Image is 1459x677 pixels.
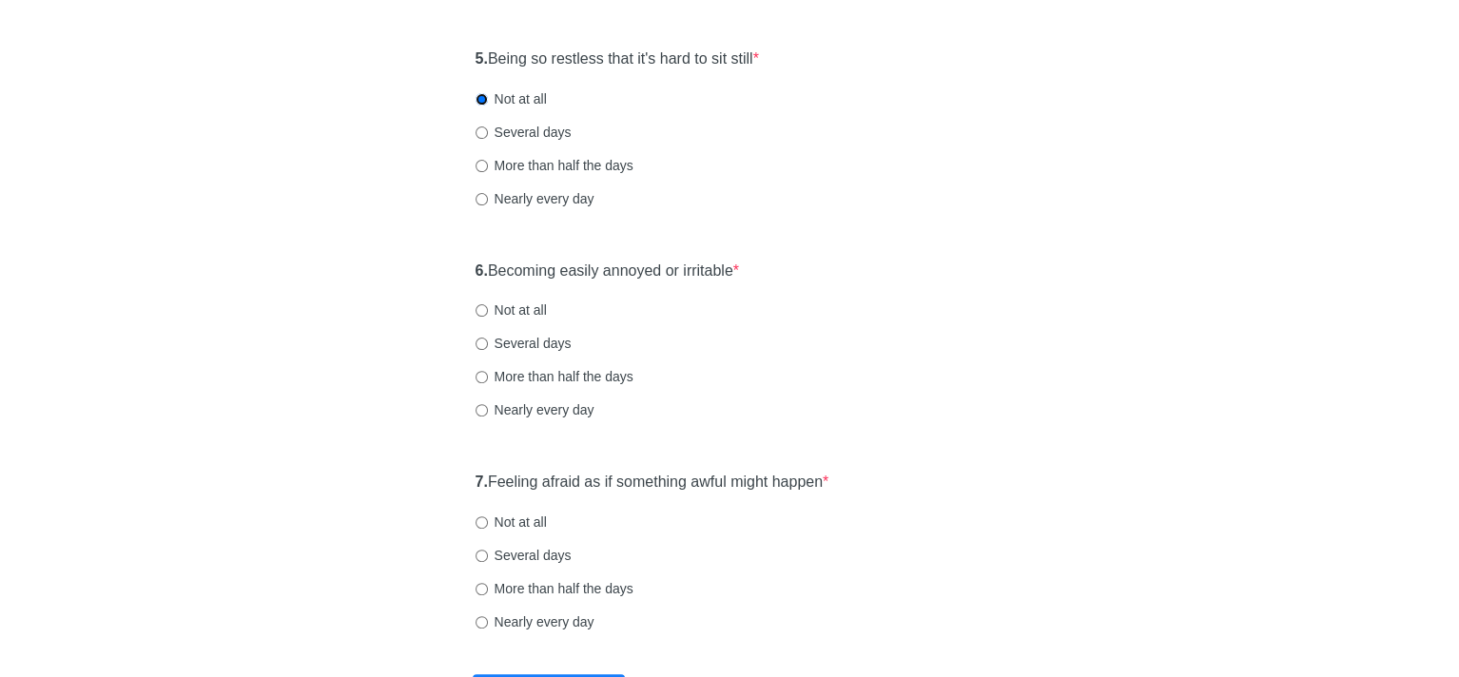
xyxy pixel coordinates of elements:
input: Several days [476,550,488,562]
strong: 5. [476,50,488,67]
input: Not at all [476,304,488,317]
label: Several days [476,123,572,142]
label: Nearly every day [476,189,594,208]
label: Feeling afraid as if something awful might happen [476,472,829,493]
label: Not at all [476,513,547,532]
input: Several days [476,126,488,139]
input: Several days [476,338,488,350]
label: More than half the days [476,579,633,598]
label: Nearly every day [476,400,594,419]
label: Being so restless that it's hard to sit still [476,48,759,70]
input: Not at all [476,516,488,529]
input: More than half the days [476,371,488,383]
label: Not at all [476,89,547,108]
label: Nearly every day [476,612,594,631]
input: Nearly every day [476,193,488,205]
input: More than half the days [476,583,488,595]
label: More than half the days [476,367,633,386]
label: More than half the days [476,156,633,175]
label: Not at all [476,300,547,319]
input: More than half the days [476,160,488,172]
strong: 6. [476,262,488,279]
input: Nearly every day [476,616,488,629]
label: Several days [476,546,572,565]
label: Becoming easily annoyed or irritable [476,261,740,282]
label: Several days [476,334,572,353]
input: Not at all [476,93,488,106]
strong: 7. [476,474,488,490]
input: Nearly every day [476,404,488,416]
